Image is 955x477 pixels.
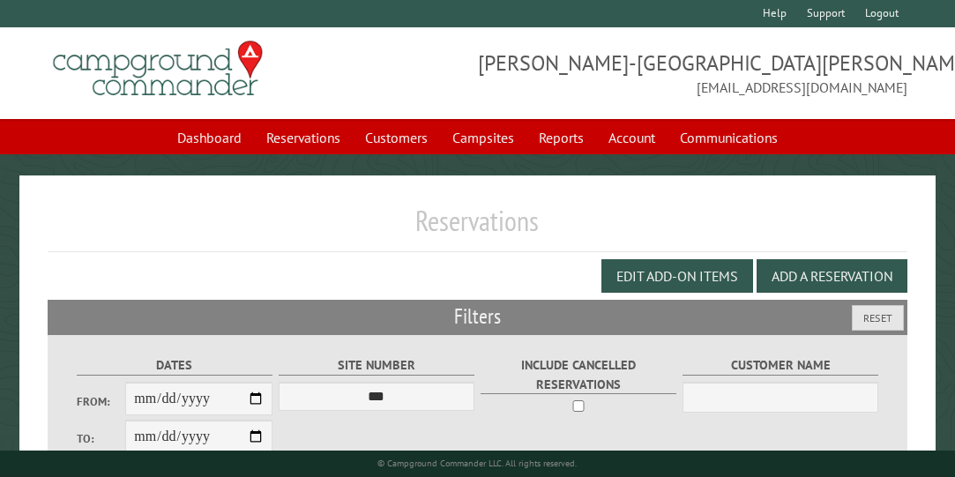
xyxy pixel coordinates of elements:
[354,121,438,154] a: Customers
[377,458,577,469] small: © Campground Commander LLC. All rights reserved.
[852,305,904,331] button: Reset
[757,259,907,293] button: Add a Reservation
[167,121,252,154] a: Dashboard
[48,34,268,103] img: Campground Commander
[528,121,594,154] a: Reports
[478,48,907,98] span: [PERSON_NAME]-[GEOGRAPHIC_DATA][PERSON_NAME] [EMAIL_ADDRESS][DOMAIN_NAME]
[598,121,666,154] a: Account
[48,204,907,252] h1: Reservations
[48,300,907,333] h2: Filters
[77,355,273,376] label: Dates
[77,393,126,410] label: From:
[279,355,475,376] label: Site Number
[601,259,753,293] button: Edit Add-on Items
[481,355,677,394] label: Include Cancelled Reservations
[77,430,126,447] label: To:
[669,121,788,154] a: Communications
[256,121,351,154] a: Reservations
[683,355,879,376] label: Customer Name
[442,121,525,154] a: Campsites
